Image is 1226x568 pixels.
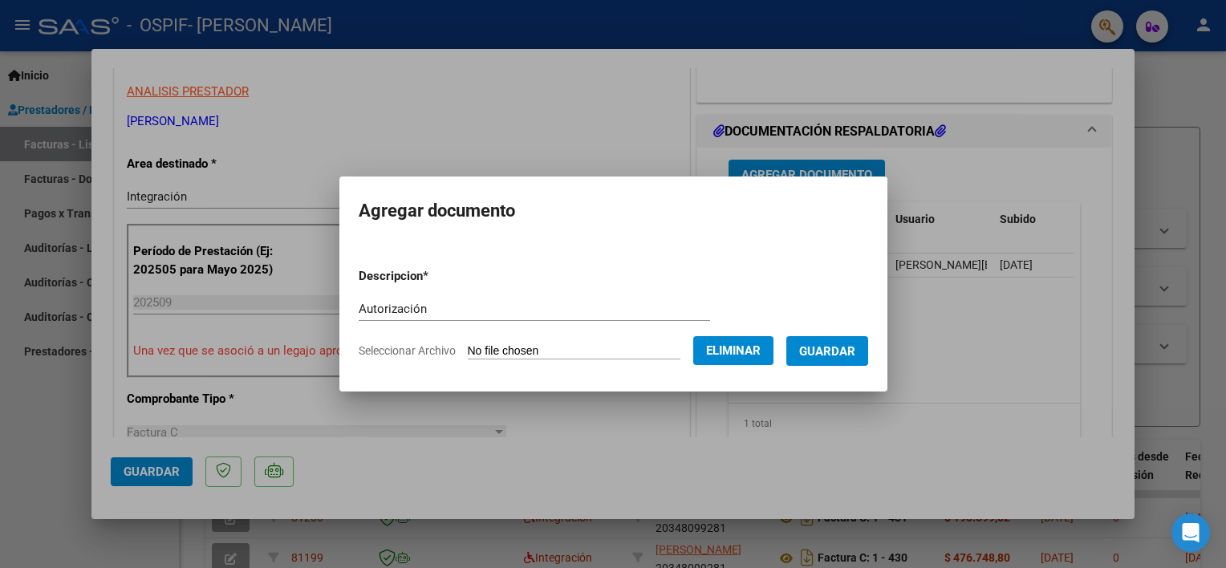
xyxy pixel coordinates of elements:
[359,267,512,286] p: Descripcion
[359,344,456,357] span: Seleccionar Archivo
[359,196,868,226] h2: Agregar documento
[799,344,855,359] span: Guardar
[693,336,773,365] button: Eliminar
[706,343,761,358] span: Eliminar
[1171,513,1210,552] div: Open Intercom Messenger
[786,336,868,366] button: Guardar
